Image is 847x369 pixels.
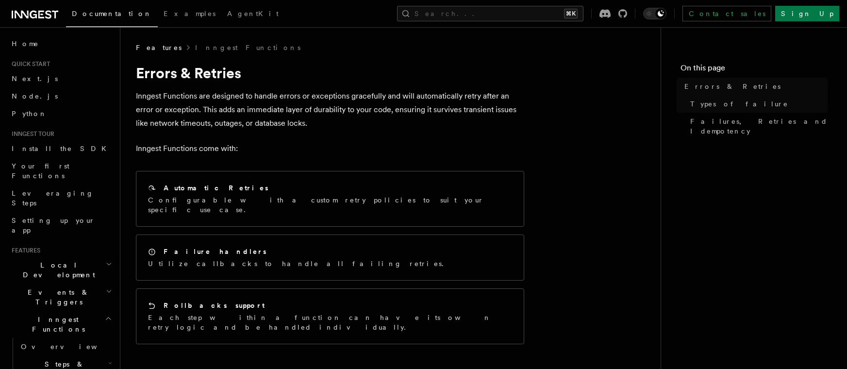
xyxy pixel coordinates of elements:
span: Leveraging Steps [12,189,94,207]
button: Toggle dark mode [643,8,666,19]
span: Features [8,247,40,254]
a: Contact sales [682,6,771,21]
span: Local Development [8,260,106,280]
span: Node.js [12,92,58,100]
span: Overview [21,343,121,351]
h1: Errors & Retries [136,64,524,82]
span: Inngest Functions [8,315,105,334]
h2: Failure handlers [164,247,266,256]
a: Your first Functions [8,157,114,184]
a: Errors & Retries [681,78,828,95]
p: Configurable with a custom retry policies to suit your specific use case. [148,195,512,215]
kbd: ⌘K [564,9,578,18]
a: Setting up your app [8,212,114,239]
p: Utilize callbacks to handle all failing retries. [148,259,449,268]
a: Home [8,35,114,52]
h2: Rollbacks support [164,301,265,310]
a: Examples [158,3,221,26]
h4: On this page [681,62,828,78]
span: AgentKit [227,10,279,17]
span: Events & Triggers [8,287,106,307]
span: Home [12,39,39,49]
a: Documentation [66,3,158,27]
a: Leveraging Steps [8,184,114,212]
span: Types of failure [690,99,788,109]
span: Your first Functions [12,162,69,180]
h2: Automatic Retries [164,183,268,193]
span: Quick start [8,60,50,68]
p: Inngest Functions are designed to handle errors or exceptions gracefully and will automatically r... [136,89,524,130]
a: Sign Up [775,6,839,21]
a: Python [8,105,114,122]
a: Overview [17,338,114,355]
span: Python [12,110,47,117]
a: Next.js [8,70,114,87]
button: Local Development [8,256,114,284]
span: Next.js [12,75,58,83]
a: Install the SDK [8,140,114,157]
p: Each step within a function can have its own retry logic and be handled individually. [148,313,512,332]
button: Events & Triggers [8,284,114,311]
span: Failures, Retries and Idempotency [690,117,828,136]
span: Install the SDK [12,145,112,152]
a: Failure handlersUtilize callbacks to handle all failing retries. [136,235,524,281]
a: AgentKit [221,3,284,26]
span: Inngest tour [8,130,54,138]
a: Rollbacks supportEach step within a function can have its own retry logic and be handled individu... [136,288,524,344]
button: Search...⌘K [397,6,583,21]
span: Documentation [72,10,152,17]
a: Node.js [8,87,114,105]
span: Setting up your app [12,217,95,234]
span: Examples [164,10,216,17]
a: Failures, Retries and Idempotency [686,113,828,140]
a: Inngest Functions [195,43,300,52]
span: Features [136,43,182,52]
button: Inngest Functions [8,311,114,338]
span: Errors & Retries [684,82,781,91]
p: Inngest Functions come with: [136,142,524,155]
a: Types of failure [686,95,828,113]
a: Automatic RetriesConfigurable with a custom retry policies to suit your specific use case. [136,171,524,227]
